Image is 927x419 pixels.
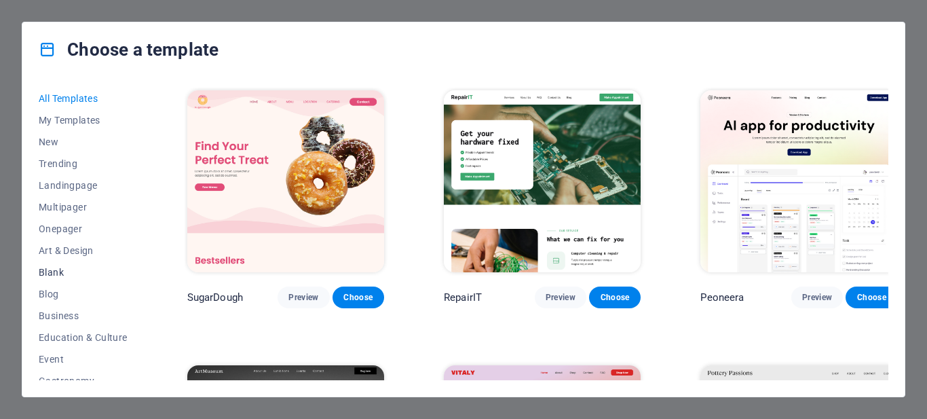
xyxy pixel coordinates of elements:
img: Peoneera [700,90,897,272]
span: Preview [802,292,832,303]
p: Peoneera [700,291,744,304]
button: Gastronomy [39,370,128,392]
span: My Templates [39,115,128,126]
span: Onepager [39,223,128,234]
h4: Choose a template [39,39,219,60]
button: Blank [39,261,128,283]
button: Onepager [39,218,128,240]
button: Trending [39,153,128,175]
button: My Templates [39,109,128,131]
p: RepairIT [444,291,482,304]
button: Preview [278,287,329,308]
img: RepairIT [444,90,641,272]
span: Business [39,310,128,321]
span: Blank [39,267,128,278]
button: Preview [535,287,586,308]
span: All Templates [39,93,128,104]
button: Choose [589,287,641,308]
p: SugarDough [187,291,243,304]
span: Choose [856,292,886,303]
span: Gastronomy [39,376,128,386]
button: Multipager [39,196,128,218]
span: Choose [343,292,373,303]
span: Landingpage [39,180,128,191]
span: Event [39,354,128,365]
span: Choose [600,292,630,303]
span: Blog [39,289,128,299]
button: Blog [39,283,128,305]
button: Business [39,305,128,327]
span: Trending [39,158,128,169]
button: All Templates [39,88,128,109]
img: SugarDough [187,90,384,272]
button: Art & Design [39,240,128,261]
span: Preview [546,292,575,303]
button: Preview [791,287,843,308]
button: Landingpage [39,175,128,196]
button: Education & Culture [39,327,128,348]
span: Art & Design [39,245,128,256]
span: Multipager [39,202,128,213]
span: Preview [288,292,318,303]
span: New [39,136,128,147]
button: Choose [846,287,897,308]
span: Education & Culture [39,332,128,343]
button: Choose [333,287,384,308]
button: Event [39,348,128,370]
button: New [39,131,128,153]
